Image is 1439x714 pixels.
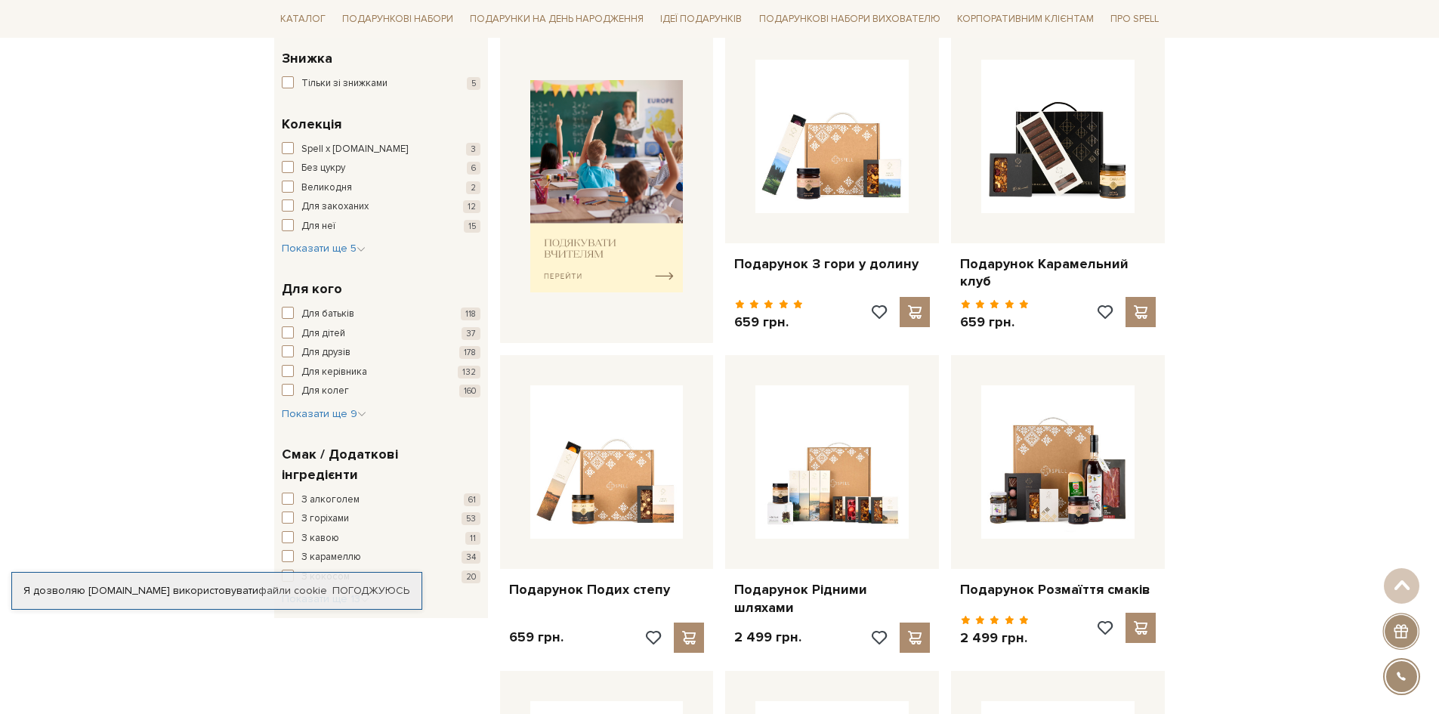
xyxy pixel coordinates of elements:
[258,584,327,597] a: файли cookie
[462,551,480,564] span: 34
[282,279,342,299] span: Для кого
[734,581,930,617] a: Подарунок Рідними шляхами
[654,8,748,31] a: Ідеї подарунків
[282,365,480,380] button: Для керівника 132
[12,584,422,598] div: Я дозволяю [DOMAIN_NAME] використовувати
[301,384,349,399] span: Для колег
[301,550,361,565] span: З карамеллю
[282,550,480,565] button: З карамеллю 34
[960,314,1029,331] p: 659 грн.
[301,345,350,360] span: Для друзів
[301,181,352,196] span: Великодня
[462,570,480,583] span: 20
[301,199,369,215] span: Для закоханих
[960,255,1156,291] a: Подарунок Карамельний клуб
[462,512,480,525] span: 53
[301,493,360,508] span: З алкоголем
[301,326,345,342] span: Для дітей
[461,308,480,320] span: 118
[459,385,480,397] span: 160
[960,581,1156,598] a: Подарунок Розмаїття смаків
[734,629,801,646] p: 2 499 грн.
[301,161,345,176] span: Без цукру
[509,629,564,646] p: 659 грн.
[465,532,480,545] span: 11
[282,161,480,176] button: Без цукру 6
[282,114,341,134] span: Колекція
[464,220,480,233] span: 15
[467,162,480,175] span: 6
[464,493,480,506] span: 61
[282,181,480,196] button: Великодня 2
[282,512,480,527] button: З горіхами 53
[301,307,354,322] span: Для батьків
[282,242,366,255] span: Показати ще 5
[467,77,480,90] span: 5
[734,255,930,273] a: Подарунок З гори у долину
[282,493,480,508] button: З алкоголем 61
[301,142,408,157] span: Spell x [DOMAIN_NAME]
[459,346,480,359] span: 178
[301,365,367,380] span: Для керівника
[458,366,480,379] span: 132
[282,48,332,69] span: Знижка
[734,314,803,331] p: 659 грн.
[282,406,366,422] button: Показати ще 9
[282,407,366,420] span: Показати ще 9
[509,581,705,598] a: Подарунок Подих степу
[1104,8,1165,31] a: Про Spell
[332,584,409,598] a: Погоджуюсь
[282,307,480,322] button: Для батьків 118
[301,219,335,234] span: Для неї
[274,8,332,31] a: Каталог
[301,512,349,527] span: З горіхами
[960,629,1029,647] p: 2 499 грн.
[282,384,480,399] button: Для колег 160
[282,219,480,234] button: Для неї 15
[282,199,480,215] button: Для закоханих 12
[301,531,339,546] span: З кавою
[466,143,480,156] span: 3
[301,76,388,91] span: Тільки зі знижками
[466,181,480,194] span: 2
[951,6,1100,32] a: Корпоративним клієнтам
[530,80,684,292] img: banner
[336,8,459,31] a: Подарункові набори
[282,444,477,485] span: Смак / Додаткові інгредієнти
[282,570,480,585] button: З кокосом 20
[282,76,480,91] button: Тільки зі знижками 5
[753,6,946,32] a: Подарункові набори вихователю
[282,326,480,342] button: Для дітей 37
[282,142,480,157] button: Spell x [DOMAIN_NAME] 3
[301,570,350,585] span: З кокосом
[464,8,650,31] a: Подарунки на День народження
[462,327,480,340] span: 37
[463,200,480,213] span: 12
[282,345,480,360] button: Для друзів 178
[282,241,366,256] button: Показати ще 5
[282,531,480,546] button: З кавою 11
